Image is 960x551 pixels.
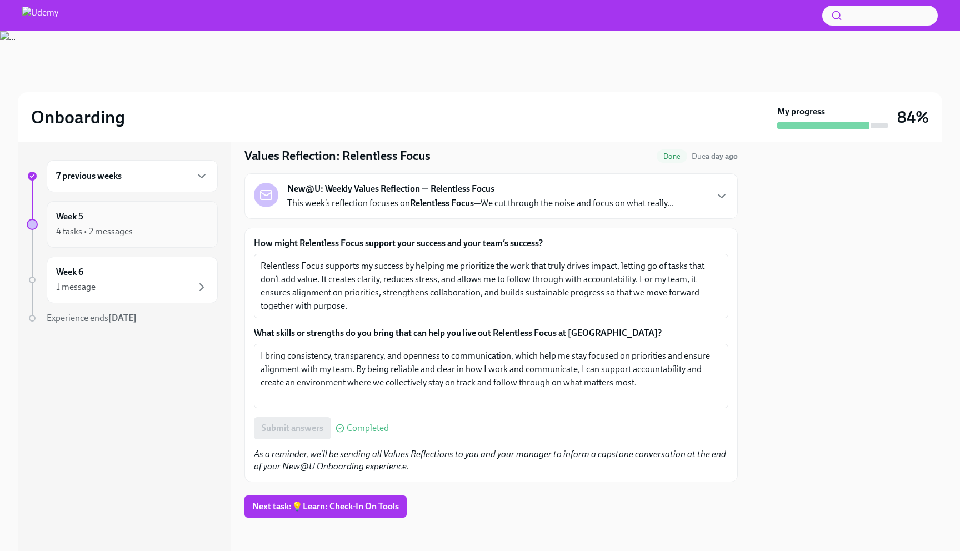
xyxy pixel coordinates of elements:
[254,237,728,249] label: How might Relentless Focus support your success and your team’s success?
[244,495,407,518] button: Next task:💡Learn: Check-In On Tools
[108,313,137,323] strong: [DATE]
[47,160,218,192] div: 7 previous weeks
[410,198,474,208] strong: Relentless Focus
[254,449,726,472] em: As a reminder, we'll be sending all Values Reflections to you and your manager to inform a capsto...
[261,259,722,313] textarea: Relentless Focus supports my success by helping me prioritize the work that truly drives impact, ...
[777,106,825,118] strong: My progress
[56,170,122,182] h6: 7 previous weeks
[56,266,83,278] h6: Week 6
[56,226,133,238] div: 4 tasks • 2 messages
[31,106,125,128] h2: Onboarding
[27,257,218,303] a: Week 61 message
[706,152,738,161] strong: a day ago
[22,7,58,24] img: Udemy
[897,107,929,127] h3: 84%
[692,152,738,161] span: Due
[657,152,687,161] span: Done
[244,148,431,164] h4: Values Reflection: Relentless Focus
[56,281,96,293] div: 1 message
[254,327,728,339] label: What skills or strengths do you bring that can help you live out Relentless Focus at [GEOGRAPHIC_...
[252,501,399,512] span: Next task : 💡Learn: Check-In On Tools
[27,201,218,248] a: Week 54 tasks • 2 messages
[692,151,738,162] span: September 22nd, 2025 10:00
[47,313,137,323] span: Experience ends
[347,424,389,433] span: Completed
[287,197,674,209] p: This week’s reflection focuses on —We cut through the noise and focus on what really...
[287,183,494,195] strong: New@U: Weekly Values Reflection — Relentless Focus
[56,211,83,223] h6: Week 5
[261,349,722,403] textarea: I bring consistency, transparency, and openness to communication, which help me stay focused on p...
